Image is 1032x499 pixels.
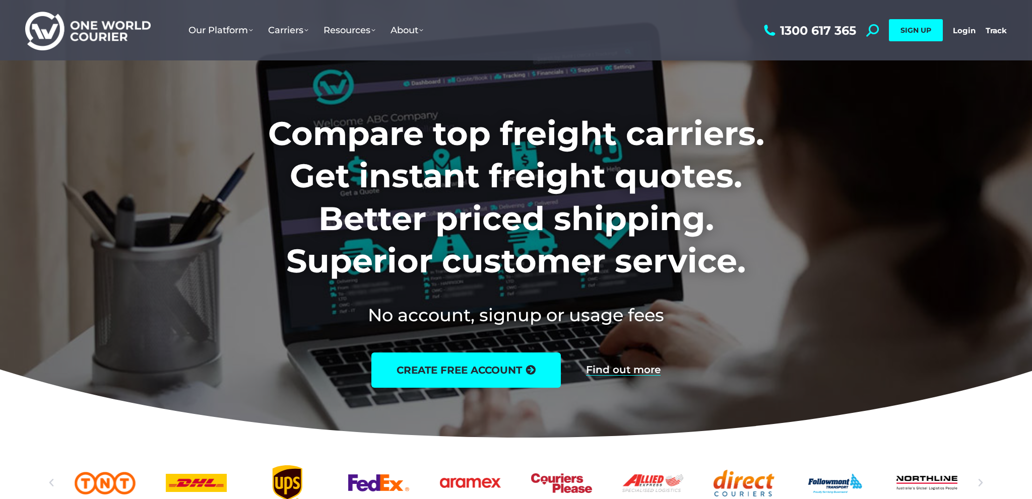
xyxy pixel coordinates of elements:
[761,24,856,37] a: 1300 617 365
[986,26,1007,35] a: Track
[316,15,383,46] a: Resources
[202,303,831,327] h2: No account, signup or usage fees
[586,365,661,376] a: Find out more
[202,112,831,282] h1: Compare top freight carriers. Get instant freight quotes. Better priced shipping. Superior custom...
[268,25,308,36] span: Carriers
[25,10,151,51] img: One World Courier
[181,15,261,46] a: Our Platform
[900,26,931,35] span: SIGN UP
[383,15,431,46] a: About
[889,19,943,41] a: SIGN UP
[371,352,561,388] a: create free account
[188,25,253,36] span: Our Platform
[953,26,976,35] a: Login
[261,15,316,46] a: Carriers
[324,25,375,36] span: Resources
[391,25,423,36] span: About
